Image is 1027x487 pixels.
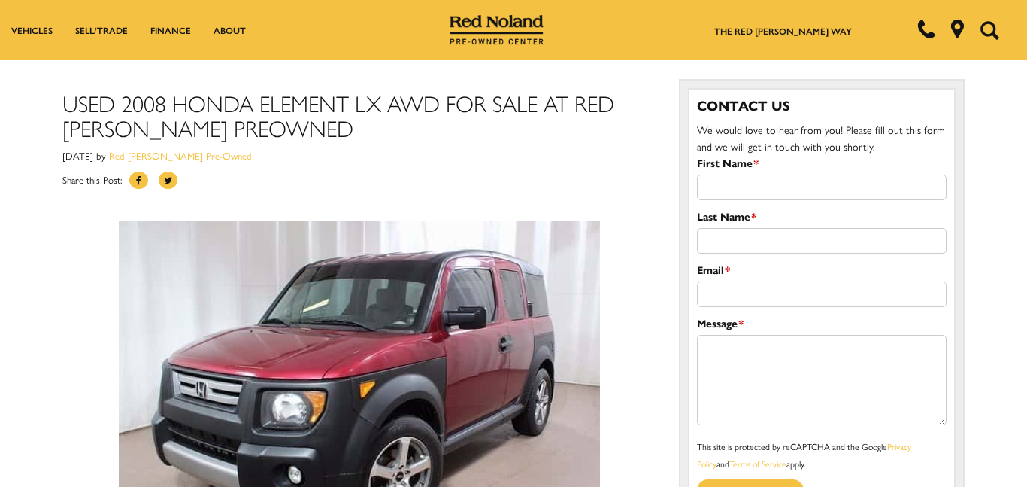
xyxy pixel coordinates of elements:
img: Red Noland Pre-Owned [450,15,544,45]
button: Open the search field [974,1,1004,59]
div: Share this Post: [62,172,656,196]
h1: Used 2008 Honda Element LX AWD For Sale At Red [PERSON_NAME] PreOwned [62,90,656,140]
a: Red [PERSON_NAME] Pre-Owned [109,148,252,163]
a: Terms of Service [729,457,786,470]
small: This site is protected by reCAPTCHA and the Google and apply. [697,440,911,470]
a: Red Noland Pre-Owned [450,20,544,35]
label: Message [697,315,744,331]
label: First Name [697,154,759,171]
span: by [96,148,106,163]
a: Privacy Policy [697,440,911,470]
a: The Red [PERSON_NAME] Way [714,24,852,38]
label: Last Name [697,208,756,224]
label: Email [697,261,730,278]
span: [DATE] [62,148,93,163]
span: We would love to hear from you! Please fill out this form and we will get in touch with you shortly. [697,122,945,154]
h3: Contact Us [697,97,947,114]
